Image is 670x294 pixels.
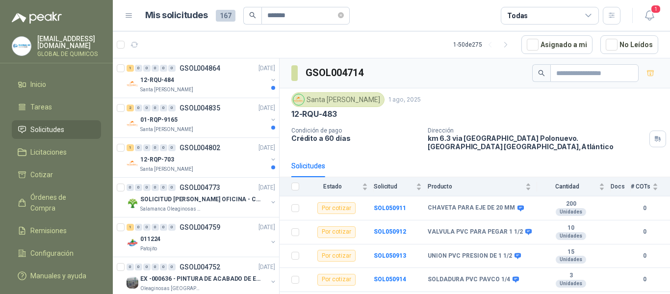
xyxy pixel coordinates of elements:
p: GSOL004752 [180,264,220,270]
b: 0 [631,204,658,213]
div: Por cotizar [317,250,356,262]
div: 0 [160,264,167,270]
a: Inicio [12,75,101,94]
a: Configuración [12,244,101,263]
div: 0 [127,264,134,270]
div: Unidades [556,208,586,216]
div: 0 [160,224,167,231]
div: 0 [143,184,151,191]
img: Company Logo [127,277,138,289]
p: [DATE] [258,263,275,272]
span: search [538,70,545,77]
div: 0 [152,264,159,270]
p: SOLICITUD [PERSON_NAME] OFICINA - CALI [140,195,262,204]
b: SOL050912 [374,228,406,235]
div: 0 [160,184,167,191]
span: close-circle [338,12,344,18]
a: Solicitudes [12,120,101,139]
b: 0 [631,251,658,261]
a: Órdenes de Compra [12,188,101,217]
div: 0 [160,105,167,111]
a: 1 0 0 0 0 0 GSOL004759[DATE] Company Logo011224Patojito [127,221,277,253]
div: 1 [127,65,134,72]
div: 0 [168,224,176,231]
div: 0 [160,65,167,72]
span: search [249,12,256,19]
div: Por cotizar [317,202,356,214]
b: 10 [537,224,605,232]
div: 1 - 50 de 275 [453,37,514,53]
span: Remisiones [30,225,67,236]
p: EX -000636 - PINTURA DE ACABADO DE EQUIPOS, ESTRUC [140,274,262,284]
a: SOL050911 [374,205,406,212]
p: [DATE] [258,104,275,113]
div: 0 [168,184,176,191]
a: 2 0 0 0 0 0 GSOL004835[DATE] Company Logo01-RQP-9165Santa [PERSON_NAME] [127,102,277,134]
div: Unidades [556,232,586,240]
p: Santa [PERSON_NAME] [140,126,193,134]
div: 0 [168,65,176,72]
span: Configuración [30,248,74,259]
p: [DATE] [258,183,275,192]
span: close-circle [338,11,344,20]
p: Santa [PERSON_NAME] [140,165,193,173]
a: Cotizar [12,165,101,184]
div: 0 [168,105,176,111]
p: [DATE] [258,64,275,73]
div: 0 [160,144,167,151]
a: 1 0 0 0 0 0 GSOL004802[DATE] Company Logo12-RQP-703Santa [PERSON_NAME] [127,142,277,173]
p: GSOL004835 [180,105,220,111]
p: km 6.3 via [GEOGRAPHIC_DATA] Polonuevo. [GEOGRAPHIC_DATA] [GEOGRAPHIC_DATA] , Atlántico [428,134,645,151]
p: [DATE] [258,143,275,153]
img: Logo peakr [12,12,62,24]
h1: Mis solicitudes [145,8,208,23]
div: 1 [127,144,134,151]
span: Cotizar [30,169,53,180]
p: GLOBAL DE QUIMICOS [37,51,101,57]
span: Manuales y ayuda [30,270,86,281]
div: 1 [127,224,134,231]
span: Cantidad [537,183,597,190]
img: Company Logo [127,118,138,130]
p: Crédito a 60 días [291,134,420,142]
img: Company Logo [127,78,138,90]
div: 0 [143,105,151,111]
a: Tareas [12,98,101,116]
a: 0 0 0 0 0 0 GSOL004752[DATE] Company LogoEX -000636 - PINTURA DE ACABADO DE EQUIPOS, ESTRUCOleagi... [127,261,277,293]
p: Santa [PERSON_NAME] [140,86,193,94]
span: Licitaciones [30,147,67,158]
span: Producto [428,183,523,190]
p: GSOL004773 [180,184,220,191]
p: Oleaginosas [GEOGRAPHIC_DATA][PERSON_NAME] [140,285,202,293]
th: Estado [305,177,374,196]
div: 0 [168,144,176,151]
img: Company Logo [12,37,31,55]
b: 200 [537,200,605,208]
div: 0 [143,264,151,270]
a: 1 0 0 0 0 0 GSOL004864[DATE] Company Logo12-RQU-484Santa [PERSON_NAME] [127,62,277,94]
span: # COTs [631,183,650,190]
div: Todas [507,10,528,21]
th: Producto [428,177,537,196]
div: Por cotizar [317,226,356,238]
button: No Leídos [600,35,658,54]
div: 0 [143,144,151,151]
b: SOLDADURA PVC PAVCO 1/4 [428,276,510,284]
div: 0 [152,184,159,191]
p: [DATE] [258,223,275,232]
div: 0 [143,65,151,72]
p: 12-RQU-483 [291,109,337,119]
th: # COTs [631,177,670,196]
div: 0 [152,224,159,231]
div: Solicitudes [291,160,325,171]
span: 1 [650,4,661,14]
div: 0 [135,65,142,72]
div: Unidades [556,280,586,288]
div: 0 [152,105,159,111]
a: Licitaciones [12,143,101,161]
button: Asignado a mi [521,35,593,54]
a: Manuales y ayuda [12,267,101,285]
p: GSOL004759 [180,224,220,231]
p: 12-RQU-484 [140,76,174,85]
